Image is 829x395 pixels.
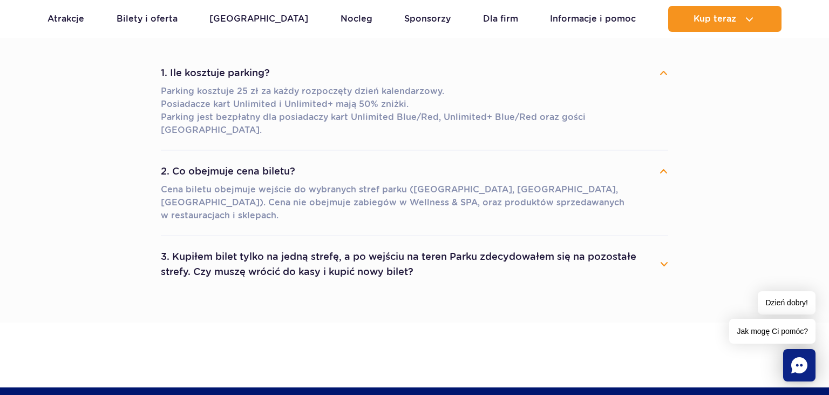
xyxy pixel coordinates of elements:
button: 3. Kupiłem bilet tylko na jedną strefę, a po wejściu na teren Parku zdecydowałem się na pozostałe... [161,245,668,284]
a: Bilety i oferta [117,6,178,32]
div: Chat [783,349,816,381]
a: Sponsorzy [404,6,451,32]
button: Kup teraz [668,6,782,32]
a: Atrakcje [47,6,84,32]
a: [GEOGRAPHIC_DATA] [209,6,308,32]
button: 1. Ile kosztuje parking? [161,61,668,85]
span: Jak mogę Ci pomóc? [729,319,816,344]
a: Informacje i pomoc [550,6,636,32]
span: Dzień dobry! [758,291,816,314]
p: Cena biletu obejmuje wejście do wybranych stref parku ([GEOGRAPHIC_DATA], [GEOGRAPHIC_DATA], [GEO... [161,183,668,222]
span: Kup teraz [694,14,736,24]
button: 2. Co obejmuje cena biletu? [161,159,668,183]
a: Dla firm [483,6,518,32]
a: Nocleg [341,6,372,32]
p: Parking kosztuje 25 zł za każdy rozpoczęty dzień kalendarzowy. Posiadacze kart Unlimited i Unlimi... [161,85,668,137]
